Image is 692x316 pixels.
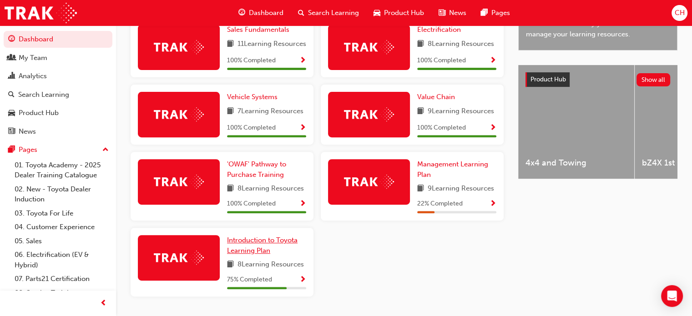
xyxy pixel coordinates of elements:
span: news-icon [8,128,15,136]
span: 8 Learning Resources [237,259,304,271]
a: Dashboard [4,31,112,48]
span: book-icon [417,183,424,195]
span: prev-icon [100,298,107,309]
img: Trak [154,40,204,54]
span: Pages [491,8,510,18]
span: Management Learning Plan [417,160,488,179]
span: Show Progress [299,124,306,132]
div: Pages [19,145,37,155]
button: Pages [4,141,112,158]
a: car-iconProduct Hub [366,4,431,22]
span: book-icon [227,259,234,271]
a: Analytics [4,68,112,85]
button: Show Progress [299,55,306,66]
span: Product Hub [530,75,566,83]
span: 75 % Completed [227,275,272,285]
img: Trak [154,175,204,189]
span: 4x4 and Towing [525,158,627,168]
span: guage-icon [8,35,15,44]
span: Revolutionise the way you access and manage your learning resources. [526,19,670,39]
a: News [4,123,112,140]
button: Show Progress [490,122,496,134]
span: pages-icon [481,7,488,19]
a: search-iconSearch Learning [291,4,366,22]
span: pages-icon [8,146,15,154]
a: Vehicle Systems [227,92,281,102]
img: Trak [344,175,394,189]
button: Show Progress [299,122,306,134]
span: book-icon [227,106,234,117]
a: 01. Toyota Academy - 2025 Dealer Training Catalogue [11,158,112,182]
img: Trak [344,107,394,121]
button: Show Progress [299,274,306,286]
span: book-icon [417,106,424,117]
a: Product Hub [4,105,112,121]
span: 100 % Completed [417,55,466,66]
img: Trak [154,251,204,265]
span: Product Hub [384,8,424,18]
span: Value Chain [417,93,455,101]
span: 100 % Completed [417,123,466,133]
span: Introduction to Toyota Learning Plan [227,236,298,255]
span: book-icon [417,39,424,50]
div: Analytics [19,71,47,81]
span: 8 Learning Resources [237,183,304,195]
button: CH [672,5,687,21]
img: Trak [5,3,77,23]
span: Show Progress [299,57,306,65]
a: guage-iconDashboard [231,4,291,22]
span: 7 Learning Resources [237,106,303,117]
span: book-icon [227,39,234,50]
span: Dashboard [249,8,283,18]
span: 22 % Completed [417,199,463,209]
a: news-iconNews [431,4,474,22]
button: Show Progress [490,198,496,210]
div: Search Learning [18,90,69,100]
span: Electrification [417,25,461,34]
span: Vehicle Systems [227,93,278,101]
span: Show Progress [490,200,496,208]
span: news-icon [439,7,445,19]
img: Trak [344,40,394,54]
button: DashboardMy TeamAnalyticsSearch LearningProduct HubNews [4,29,112,141]
a: 4x4 and Towing [518,65,634,179]
div: Open Intercom Messenger [661,285,683,307]
span: search-icon [8,91,15,99]
button: Show all [636,73,671,86]
a: 04. Customer Experience [11,220,112,234]
a: 03. Toyota For Life [11,206,112,221]
span: Show Progress [299,276,306,284]
img: Trak [154,107,204,121]
span: book-icon [227,183,234,195]
span: Show Progress [490,124,496,132]
a: Electrification [417,25,465,35]
a: 02. New - Toyota Dealer Induction [11,182,112,206]
span: 100 % Completed [227,123,276,133]
span: Sales Fundamentals [227,25,289,34]
span: 9 Learning Resources [428,183,494,195]
a: Sales Fundamentals [227,25,293,35]
span: up-icon [102,144,109,156]
a: Product HubShow all [525,72,670,87]
div: My Team [19,53,47,63]
span: 11 Learning Resources [237,39,306,50]
span: News [449,8,466,18]
span: 100 % Completed [227,199,276,209]
span: search-icon [298,7,304,19]
span: 100 % Completed [227,55,276,66]
button: Show Progress [490,55,496,66]
span: Search Learning [308,8,359,18]
a: 07. Parts21 Certification [11,272,112,286]
span: 8 Learning Resources [428,39,494,50]
span: guage-icon [238,7,245,19]
span: people-icon [8,54,15,62]
a: pages-iconPages [474,4,517,22]
span: CH [674,8,684,18]
a: 06. Electrification (EV & Hybrid) [11,248,112,272]
a: 'OWAF' Pathway to Purchase Training [227,159,306,180]
a: Value Chain [417,92,459,102]
span: Show Progress [490,57,496,65]
span: chart-icon [8,72,15,80]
